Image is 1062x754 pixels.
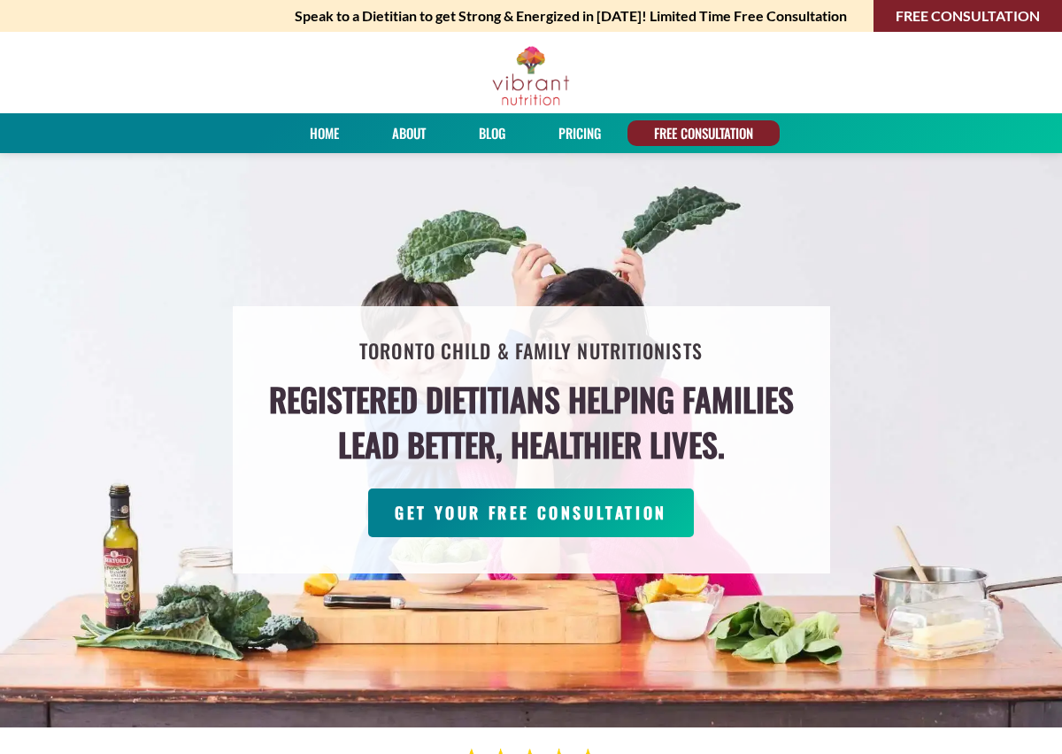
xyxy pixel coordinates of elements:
[295,4,847,28] strong: Speak to a Dietitian to get Strong & Energized in [DATE]! Limited Time Free Consultation
[552,120,607,146] a: PRICING
[473,120,512,146] a: Blog
[386,120,432,146] a: About
[359,334,703,369] h2: Toronto Child & Family Nutritionists
[368,489,694,537] a: GET YOUR FREE CONSULTATION
[269,377,794,466] h4: Registered Dietitians helping families lead better, healthier lives.
[648,120,759,146] a: FREE CONSULTATION
[304,120,345,146] a: Home
[491,45,570,107] img: Vibrant Nutrition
